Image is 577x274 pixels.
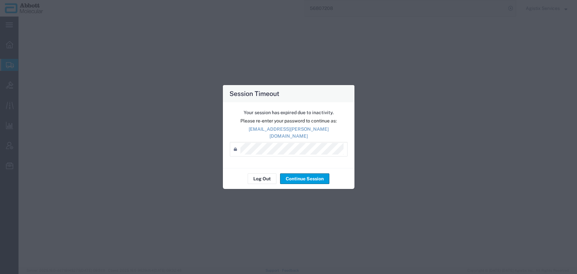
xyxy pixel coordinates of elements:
p: [EMAIL_ADDRESS][PERSON_NAME][DOMAIN_NAME] [230,126,348,140]
button: Continue Session [280,173,329,184]
h4: Session Timeout [229,89,279,98]
button: Log Out [248,173,276,184]
p: Your session has expired due to inactivity. [230,109,348,116]
p: Please re-enter your password to continue as: [230,117,348,124]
